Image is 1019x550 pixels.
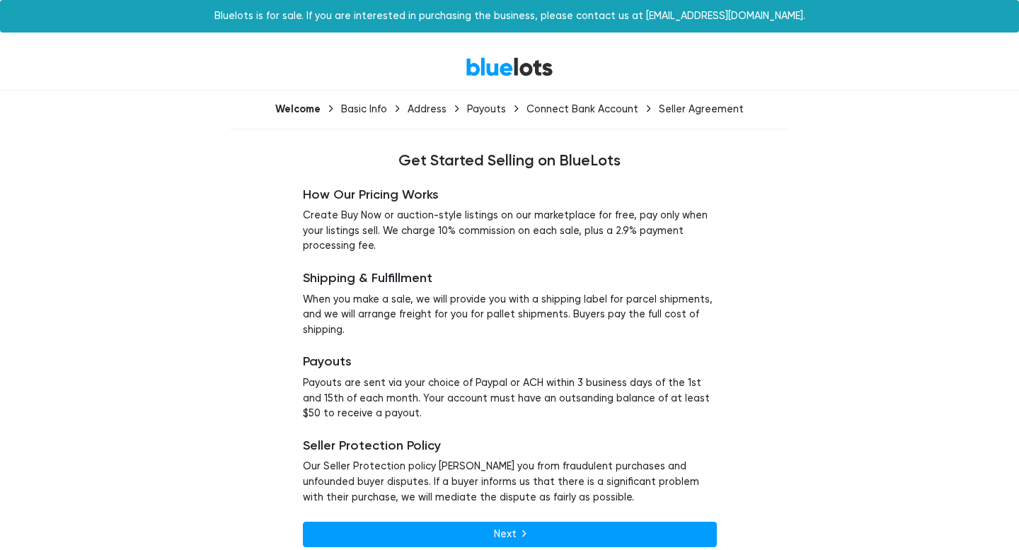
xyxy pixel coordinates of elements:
h5: Payouts [303,354,717,370]
h5: Shipping & Fulfillment [303,271,717,286]
div: Basic Info [341,103,387,115]
a: Next [303,522,717,547]
div: Connect Bank Account [526,103,638,115]
a: BlueLots [466,57,553,77]
div: Welcome [275,103,321,115]
p: When you make a sale, we will provide you with a shipping label for parcel shipments, and we will... [303,292,717,338]
h4: Get Started Selling on BlueLots [85,152,934,170]
p: Our Seller Protection policy [PERSON_NAME] you from fraudulent purchases and unfounded buyer disp... [303,459,717,505]
div: Seller Agreement [659,103,744,115]
p: Create Buy Now or auction-style listings on our marketplace for free, pay only when your listings... [303,208,717,254]
div: Payouts [467,103,506,115]
div: Address [408,103,447,115]
p: Payouts are sent via your choice of Paypal or ACH within 3 business days of the 1st and 15th of e... [303,375,717,421]
h5: Seller Protection Policy [303,438,717,454]
h5: How Our Pricing Works [303,187,717,203]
